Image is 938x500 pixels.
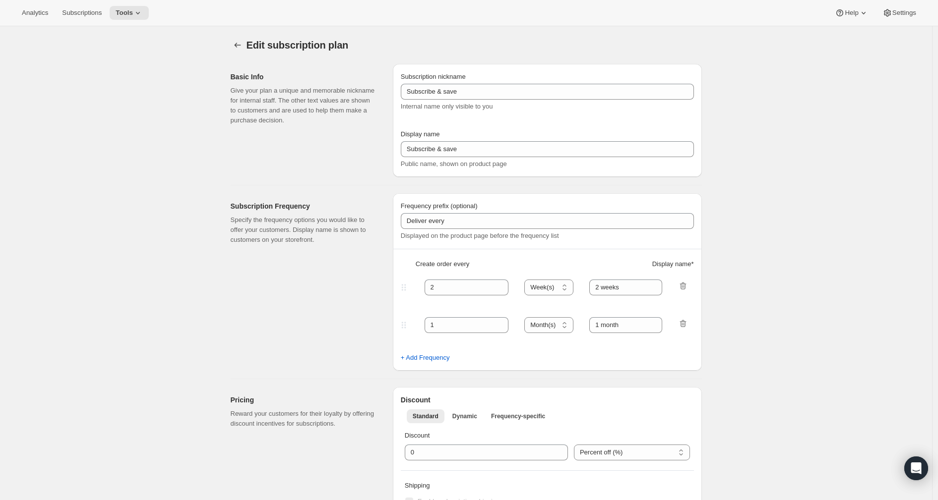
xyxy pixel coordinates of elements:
span: Internal name only visible to you [401,103,493,110]
span: Dynamic [452,412,477,420]
span: Subscriptions [62,9,102,17]
input: Deliver every [401,213,694,229]
h2: Pricing [231,395,377,405]
div: Open Intercom Messenger [904,456,928,480]
p: Reward your customers for their loyalty by offering discount incentives for subscriptions. [231,409,377,429]
p: Give your plan a unique and memorable nickname for internal staff. The other text values are show... [231,86,377,125]
h2: Basic Info [231,72,377,82]
span: Subscription nickname [401,73,466,80]
span: Displayed on the product page before the frequency list [401,232,559,239]
span: Public name, shown on product page [401,160,507,167]
span: + Add Frequency [401,353,450,363]
button: Subscription plans [231,38,245,52]
button: + Add Frequency [395,350,456,366]
input: 1 month [589,279,662,295]
input: Subscribe & Save [401,141,694,157]
button: Analytics [16,6,54,20]
span: Frequency-specific [491,412,545,420]
span: Frequency prefix (optional) [401,202,478,210]
span: Edit subscription plan [247,40,349,51]
span: Display name * [652,259,694,269]
button: Subscriptions [56,6,108,20]
span: Help [845,9,858,17]
p: Specify the frequency options you would like to offer your customers. Display name is shown to cu... [231,215,377,245]
span: Create order every [416,259,469,269]
button: Help [829,6,874,20]
span: Display name [401,130,440,138]
h2: Subscription Frequency [231,201,377,211]
p: Shipping [405,481,690,491]
input: 10 [405,444,553,460]
p: Discount [405,431,690,441]
span: Standard [413,412,438,420]
button: Settings [876,6,922,20]
span: Settings [892,9,916,17]
button: Tools [110,6,149,20]
span: Tools [116,9,133,17]
span: Analytics [22,9,48,17]
h2: Discount [401,395,694,405]
input: 1 month [589,317,662,333]
input: Subscribe & Save [401,84,694,100]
